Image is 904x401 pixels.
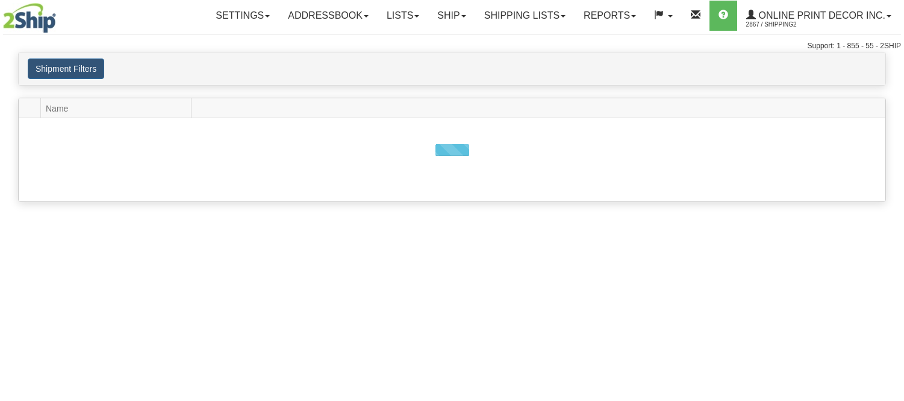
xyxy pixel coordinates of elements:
[746,19,837,31] span: 2867 / Shipping2
[575,1,645,31] a: Reports
[207,1,279,31] a: Settings
[737,1,900,31] a: Online Print Decor Inc. 2867 / Shipping2
[378,1,428,31] a: Lists
[3,3,56,33] img: logo2867.jpg
[279,1,378,31] a: Addressbook
[756,10,885,21] span: Online Print Decor Inc.
[475,1,575,31] a: Shipping lists
[28,58,104,79] button: Shipment Filters
[428,1,475,31] a: Ship
[3,41,901,51] div: Support: 1 - 855 - 55 - 2SHIP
